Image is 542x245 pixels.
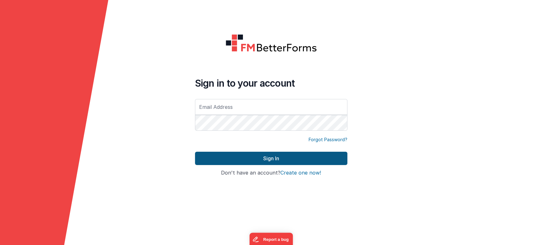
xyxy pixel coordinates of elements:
input: Email Address [195,99,347,115]
button: Create one now! [280,170,321,176]
h4: Sign in to your account [195,77,347,89]
button: Sign In [195,152,347,165]
h4: Don't have an account? [195,170,347,176]
a: Forgot Password? [309,136,347,143]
